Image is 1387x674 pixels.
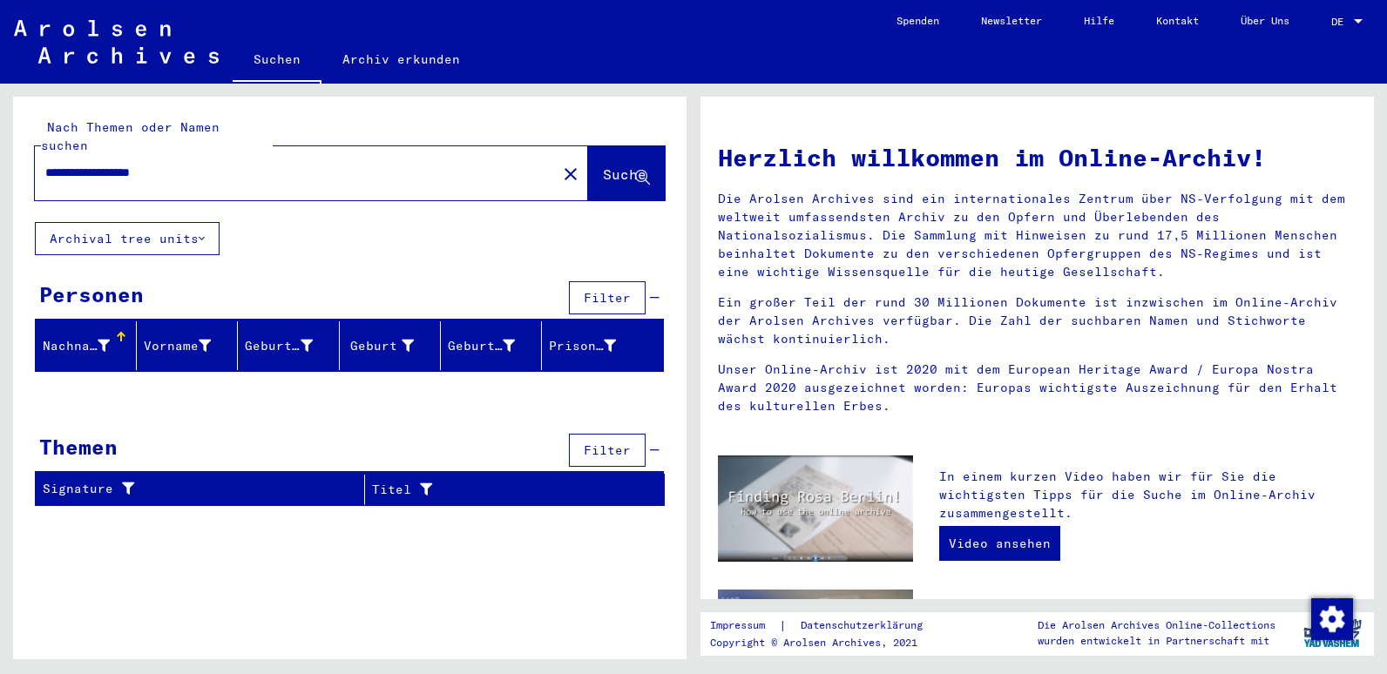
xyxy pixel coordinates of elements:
p: wurden entwickelt in Partnerschaft mit [1038,633,1275,649]
a: Video ansehen [939,526,1060,561]
button: Archival tree units [35,222,220,255]
mat-icon: close [560,164,581,185]
div: Geburt‏ [347,337,414,355]
mat-header-cell: Geburtsdatum [441,321,542,370]
div: | [710,617,944,635]
p: Ein großer Teil der rund 30 Millionen Dokumente ist inzwischen im Online-Archiv der Arolsen Archi... [718,293,1357,348]
p: Die Arolsen Archives sind ein internationales Zentrum über NS-Verfolgung mit dem weltweit umfasse... [718,190,1357,281]
a: Impressum [710,617,779,635]
img: Arolsen_neg.svg [14,20,219,64]
div: Geburtsname [245,332,338,360]
div: Geburtsdatum [448,332,541,360]
mat-header-cell: Nachname [36,321,137,370]
a: Datenschutzerklärung [787,617,944,635]
a: Suchen [233,38,321,84]
p: Die Arolsen Archives Online-Collections [1038,617,1275,633]
div: Geburtsdatum [448,337,515,355]
div: Signature [43,480,342,498]
div: Themen [39,431,118,462]
div: Prisoner # [549,332,642,360]
div: Geburtsname [245,337,312,355]
mat-header-cell: Geburt‏ [340,321,441,370]
img: yv_logo.png [1300,611,1365,655]
span: Filter [584,290,631,306]
span: Filter [584,442,631,458]
div: Nachname [43,332,136,360]
span: DE [1331,16,1350,28]
div: Titel [372,475,643,503]
mat-label: Nach Themen oder Namen suchen [41,119,220,153]
div: Titel [372,481,621,499]
p: In einem kurzen Video haben wir für Sie die wichtigsten Tipps für die Suche im Online-Archiv zusa... [939,468,1357,522]
div: Signature [43,475,364,503]
img: Zustimmung ändern [1311,598,1353,640]
mat-header-cell: Geburtsname [238,321,339,370]
a: Archiv erkunden [321,38,481,80]
span: Suche [603,165,646,183]
mat-header-cell: Prisoner # [542,321,663,370]
button: Suche [588,146,665,200]
h1: Herzlich willkommen im Online-Archiv! [718,139,1357,176]
div: Personen [39,279,144,310]
div: Geburt‏ [347,332,440,360]
div: Nachname [43,337,110,355]
button: Clear [553,156,588,191]
button: Filter [569,434,646,467]
img: video.jpg [718,455,913,562]
div: Vorname [144,337,211,355]
div: Prisoner # [549,337,616,355]
p: Unser Online-Archiv ist 2020 mit dem European Heritage Award / Europa Nostra Award 2020 ausgezeic... [718,361,1357,415]
p: Copyright © Arolsen Archives, 2021 [710,635,944,650]
button: Filter [569,281,646,314]
mat-header-cell: Vorname [137,321,238,370]
div: Vorname [144,332,237,360]
div: Zustimmung ändern [1310,597,1352,639]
